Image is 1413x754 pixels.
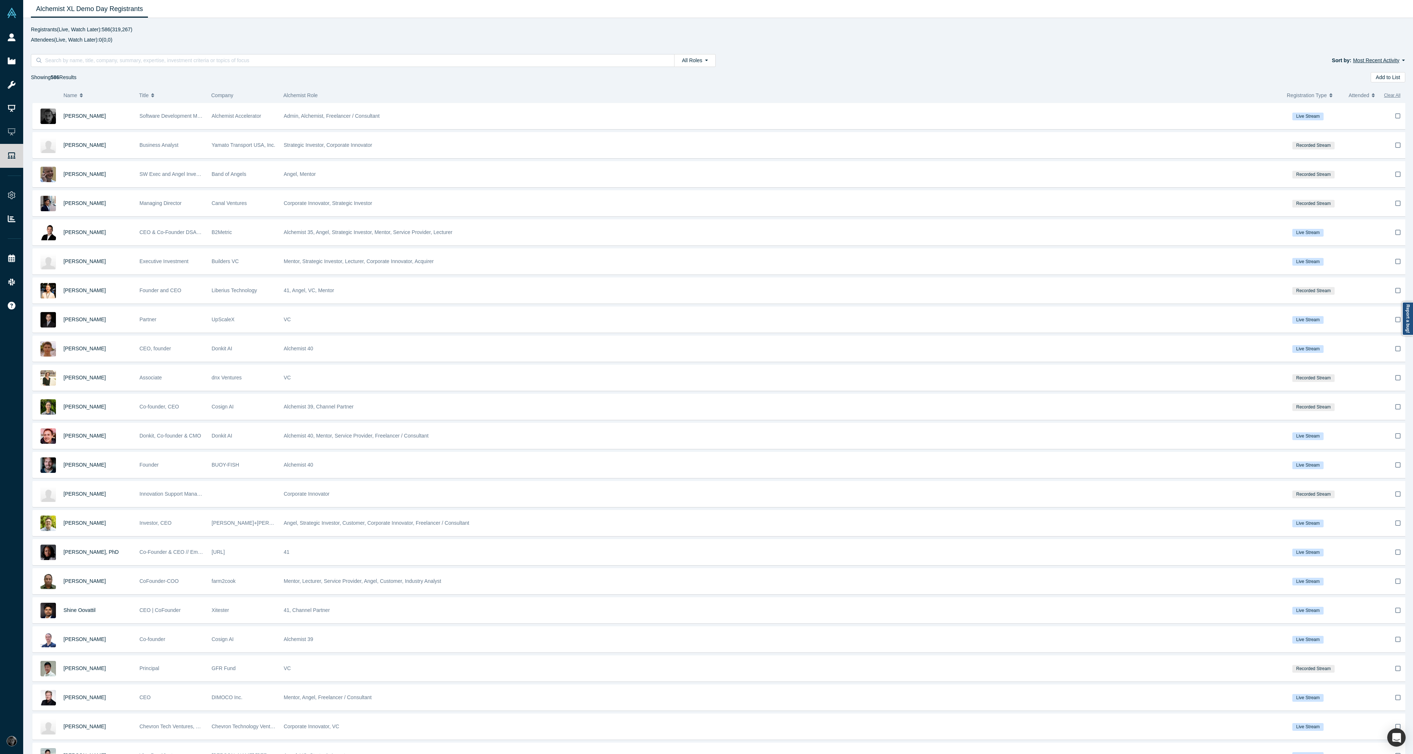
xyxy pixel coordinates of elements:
[1387,394,1409,420] button: Bookmark
[1332,57,1352,63] strong: Sort by:
[40,603,56,618] img: Shine Oovattil's Profile Image
[1349,88,1377,103] button: Attended
[212,433,232,439] span: Donkit AI
[1387,598,1409,623] button: Bookmark
[64,665,106,671] span: [PERSON_NAME]
[64,636,106,642] a: [PERSON_NAME]
[64,88,77,103] span: Name
[212,287,257,293] span: Liberius Technology
[212,229,232,235] span: B2Metric
[40,457,56,473] img: Jameson Buffmire's Profile Image
[211,92,233,98] span: Company
[284,491,330,497] span: Corporate Innovator
[64,200,106,206] span: [PERSON_NAME]
[64,723,106,729] span: [PERSON_NAME]
[40,312,56,328] img: Alan Zong's Profile Image
[64,491,106,497] a: [PERSON_NAME]
[64,171,106,177] a: [PERSON_NAME]
[139,142,178,148] span: Business Analyst
[1387,278,1409,303] button: Bookmark
[139,723,237,729] span: Chevron Tech Ventures, Venture Executive
[284,433,429,439] span: Alchemist 40, Mentor, Service Provider, Freelancer / Consultant
[139,433,201,439] span: Donkit, Co-founder & CMO
[64,462,106,468] a: [PERSON_NAME]
[1349,88,1369,103] span: Attended
[1292,258,1324,266] span: Live Stream
[7,8,17,18] img: Alchemist Vault Logo
[1292,636,1324,644] span: Live Stream
[139,520,171,526] span: Investor, CEO
[284,171,316,177] span: Angel, Mentor
[139,404,179,410] span: Co-founder, CEO
[212,113,261,119] span: Alchemist Accelerator
[1384,88,1400,103] button: Clear All
[1292,200,1335,208] span: Recorded Stream
[284,258,434,264] span: Mentor, Strategic Investor, Lecturer, Corporate Innovator, Acquirer
[212,607,229,613] span: Xitester
[40,661,56,676] img: Jeremy Lim's Profile Image
[40,632,56,647] img: Riya Fukui's Profile Image
[40,545,56,560] img: Deana Anglin, PhD's Profile Image
[284,287,334,293] span: 41, Angel, VC, Mentor
[40,254,56,269] img: MJ Kim's Profile Image
[1292,113,1324,120] span: Live Stream
[64,549,119,555] a: [PERSON_NAME], PhD
[7,736,17,746] img: Rami Chousein's Account
[40,283,56,298] img: Hiroyuki Nagamitsu's Profile Image
[212,258,239,264] span: Builders VC
[139,491,205,497] span: Innovation Support Manager
[1287,88,1327,103] span: Registration Type
[31,37,54,43] strong: Attendees
[1292,374,1335,382] span: Recorded Stream
[64,113,106,119] a: [PERSON_NAME]
[64,258,106,264] a: [PERSON_NAME]
[1292,461,1324,469] span: Live Stream
[64,375,106,380] span: [PERSON_NAME]
[1387,510,1409,536] button: Bookmark
[1387,423,1409,449] button: Bookmark
[1387,365,1409,390] button: Bookmark
[1287,88,1341,103] button: Registration Type
[64,694,106,700] a: [PERSON_NAME]
[64,287,106,293] a: [PERSON_NAME]
[1292,171,1335,178] span: Recorded Stream
[1387,627,1409,652] button: Bookmark
[212,723,280,729] span: Chevron Technology Ventures
[284,346,313,351] span: Alchemist 40
[64,142,106,148] a: [PERSON_NAME]
[1292,403,1335,411] span: Recorded Stream
[212,665,235,671] span: GFR Fund
[40,167,56,182] img: Christian Dahlen's Profile Image
[284,607,330,613] span: 41, Channel Partner
[139,607,181,613] span: CEO | CoFounder
[1387,656,1409,681] button: Bookmark
[64,607,96,613] a: Shine Oovattil
[212,375,242,380] span: dnx Ventures
[31,36,1405,44] p: (Live, Watch Later): 0 ( 0 , 0 )
[31,26,57,32] strong: Registrants
[64,520,106,526] a: [PERSON_NAME]
[1387,103,1409,129] button: Bookmark
[212,171,246,177] span: Band of Angels
[284,723,339,729] span: Corporate Innovator, VC
[212,462,239,468] span: BUOY-FISH
[40,138,56,153] img: Maho Tachibana's Profile Image
[1387,162,1409,187] button: Bookmark
[64,346,106,351] a: [PERSON_NAME]
[212,520,299,526] span: [PERSON_NAME]+[PERSON_NAME]
[31,26,1405,33] p: (Live, Watch Later): 586 ( 319 , 267 )
[40,574,56,589] img: Rishikesh Aripineni's Profile Image
[64,316,106,322] a: [PERSON_NAME]
[31,0,148,18] a: Alchemist XL Demo Day Registrants
[139,229,205,235] span: CEO & Co-Founder DSALTA
[212,636,234,642] span: Cosign AI
[284,694,372,700] span: Mentor, Angel, Freelancer / Consultant
[1387,539,1409,565] button: Bookmark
